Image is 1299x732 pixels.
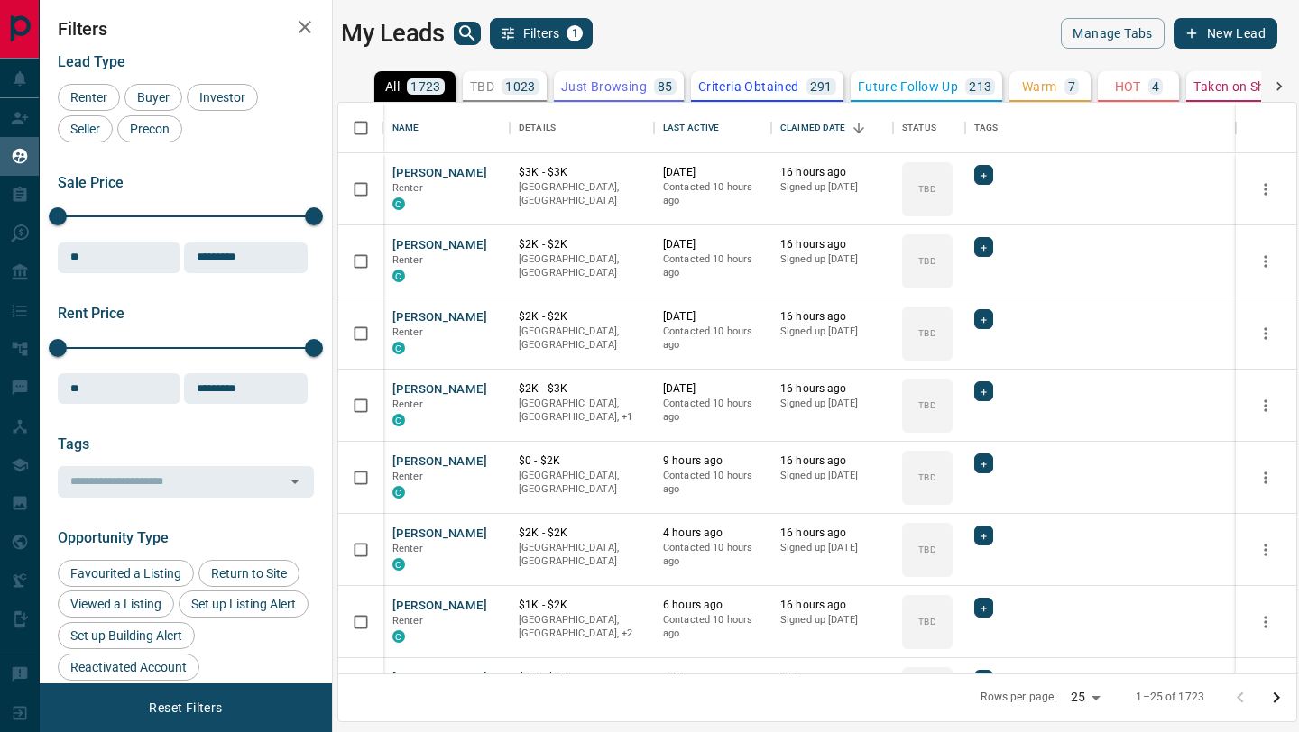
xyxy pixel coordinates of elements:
[58,18,314,40] h2: Filters
[131,90,176,105] span: Buyer
[771,103,893,153] div: Claimed Date
[780,397,884,411] p: Signed up [DATE]
[663,237,762,252] p: [DATE]
[392,615,423,627] span: Renter
[1174,18,1277,49] button: New Lead
[1152,80,1159,93] p: 4
[1022,80,1057,93] p: Warm
[392,598,487,615] button: [PERSON_NAME]
[658,80,673,93] p: 85
[58,84,120,111] div: Renter
[392,381,487,398] button: [PERSON_NAME]
[780,309,884,325] p: 16 hours ago
[392,165,487,182] button: [PERSON_NAME]
[663,103,719,153] div: Last Active
[965,103,1236,153] div: Tags
[58,305,124,322] span: Rent Price
[58,622,195,649] div: Set up Building Alert
[392,398,423,410] span: Renter
[1115,80,1141,93] p: HOT
[519,180,645,208] p: [GEOGRAPHIC_DATA], [GEOGRAPHIC_DATA]
[858,80,958,93] p: Future Follow Up
[392,270,405,282] div: condos.ca
[663,453,762,469] p: 9 hours ago
[1252,464,1279,491] button: more
[780,453,884,469] p: 16 hours ago
[780,237,884,252] p: 16 hours ago
[282,469,308,494] button: Open
[780,180,884,195] p: Signed up [DATE]
[137,692,234,723] button: Reset Filters
[392,326,423,338] span: Renter
[505,80,536,93] p: 1023
[663,526,762,541] p: 4 hours ago
[392,486,405,499] div: condos.ca
[981,599,987,617] span: +
[780,598,884,613] p: 16 hours ago
[519,526,645,541] p: $2K - $2K
[519,252,645,280] p: [GEOGRAPHIC_DATA], [GEOGRAPHIC_DATA]
[974,453,993,473] div: +
[58,654,199,681] div: Reactivated Account
[392,558,405,571] div: condos.ca
[663,469,762,497] p: Contacted 10 hours ago
[918,615,935,628] p: TBD
[64,566,188,581] span: Favourited a Listing
[470,80,494,93] p: TBD
[58,435,89,453] span: Tags
[519,397,645,425] p: Toronto
[64,597,168,611] span: Viewed a Listing
[981,238,987,256] span: +
[519,381,645,397] p: $2K - $3K
[392,254,423,266] span: Renter
[974,165,993,185] div: +
[918,254,935,268] p: TBD
[392,182,423,194] span: Renter
[974,526,993,545] div: +
[187,84,258,111] div: Investor
[918,182,935,196] p: TBD
[780,325,884,339] p: Signed up [DATE]
[392,414,405,426] div: condos.ca
[981,671,987,689] span: +
[519,237,645,252] p: $2K - $2K
[780,165,884,180] p: 16 hours ago
[568,27,581,40] span: 1
[392,670,487,687] button: [PERSON_NAME]
[205,566,293,581] span: Return to Site
[519,541,645,569] p: [GEOGRAPHIC_DATA], [GEOGRAPHIC_DATA]
[179,590,309,618] div: Set up Listing Alert
[663,309,762,325] p: [DATE]
[780,670,884,685] p: 16 hours ago
[519,613,645,641] p: North York, Toronto
[64,90,114,105] span: Renter
[1136,690,1204,705] p: 1–25 of 1723
[1252,392,1279,419] button: more
[981,690,1056,705] p: Rows per page:
[981,526,987,544] span: +
[918,471,935,484] p: TBD
[654,103,771,153] div: Last Active
[1252,176,1279,203] button: more
[1068,80,1075,93] p: 7
[1258,680,1294,716] button: Go to next page
[454,22,481,45] button: search button
[981,310,987,328] span: +
[918,543,935,556] p: TBD
[974,670,993,690] div: +
[490,18,594,49] button: Filters1
[981,454,987,472] span: +
[392,103,419,153] div: Name
[561,80,647,93] p: Just Browsing
[510,103,654,153] div: Details
[392,471,423,482] span: Renter
[918,326,935,340] p: TBD
[58,560,194,587] div: Favourited a Listing
[519,598,645,613] p: $1K - $2K
[663,325,762,352] p: Contacted 10 hours ago
[58,115,113,142] div: Seller
[974,598,993,618] div: +
[663,541,762,569] p: Contacted 10 hours ago
[1252,536,1279,563] button: more
[780,526,884,541] p: 16 hours ago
